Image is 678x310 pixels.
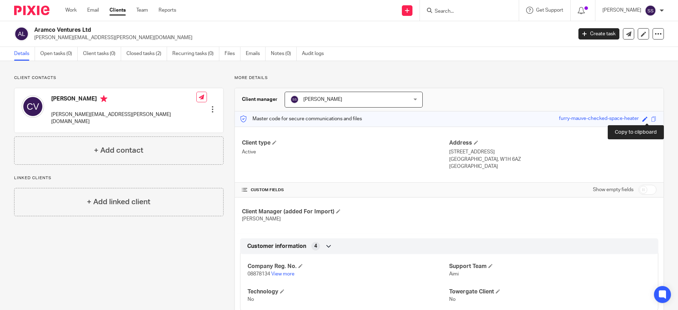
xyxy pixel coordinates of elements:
a: Audit logs [302,47,329,61]
span: 4 [314,243,317,250]
img: svg%3E [645,5,656,16]
h4: [PERSON_NAME] [51,95,196,104]
div: furry-mauve-checked-space-heater [559,115,639,123]
img: svg%3E [14,26,29,41]
input: Search [434,8,498,15]
span: 08878134 [248,272,270,276]
span: [PERSON_NAME] [303,97,342,102]
h4: Towergate Client [449,288,651,296]
p: More details [234,75,664,81]
p: Client contacts [14,75,224,81]
a: Email [87,7,99,14]
a: Team [136,7,148,14]
a: Emails [246,47,266,61]
a: Closed tasks (2) [126,47,167,61]
h4: Support Team [449,263,651,270]
a: Open tasks (0) [40,47,78,61]
h4: Technology [248,288,449,296]
a: Details [14,47,35,61]
a: Client tasks (0) [83,47,121,61]
p: [PERSON_NAME][EMAIL_ADDRESS][PERSON_NAME][DOMAIN_NAME] [51,111,196,126]
a: View more [271,272,295,276]
label: Show empty fields [593,186,634,193]
h4: Company Reg. No. [248,263,449,270]
i: Primary [100,95,107,102]
a: Recurring tasks (0) [172,47,219,61]
h4: + Add linked client [87,196,150,207]
a: Reports [159,7,176,14]
a: Notes (0) [271,47,297,61]
p: [STREET_ADDRESS] [449,148,656,156]
p: Active [242,148,449,156]
h4: Client Manager (added For Import) [242,208,449,215]
h2: Aramco Ventures Ltd [34,26,461,34]
p: [PERSON_NAME][EMAIL_ADDRESS][PERSON_NAME][DOMAIN_NAME] [34,34,568,41]
p: Master code for secure communications and files [240,115,362,122]
h4: Address [449,139,656,147]
a: Clients [109,7,126,14]
span: [PERSON_NAME] [242,217,281,221]
h4: Client type [242,139,449,147]
p: [PERSON_NAME] [602,7,641,14]
span: Get Support [536,8,563,13]
span: No [449,297,456,302]
h4: CUSTOM FIELDS [242,187,449,193]
img: svg%3E [22,95,44,118]
span: No [248,297,254,302]
p: [GEOGRAPHIC_DATA] [449,163,656,170]
p: Linked clients [14,175,224,181]
p: [GEOGRAPHIC_DATA], W1H 6AZ [449,156,656,163]
img: Pixie [14,6,49,15]
img: svg%3E [290,95,299,104]
a: Create task [578,28,619,39]
span: Aimi [449,272,459,276]
span: Customer information [247,243,306,250]
a: Files [225,47,240,61]
h3: Client manager [242,96,278,103]
h4: + Add contact [94,145,143,156]
a: Work [65,7,77,14]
